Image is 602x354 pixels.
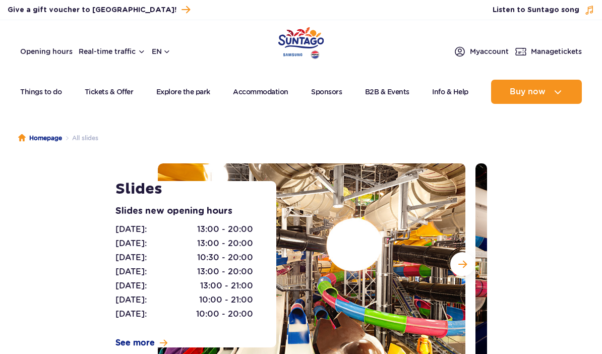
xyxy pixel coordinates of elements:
[62,133,98,143] li: All slides
[18,133,62,143] a: Homepage
[197,223,253,235] span: 13:00 - 20:00
[491,80,582,104] button: Buy now
[115,280,147,292] span: [DATE]:
[196,308,253,320] span: 10:00 - 20:00
[85,80,134,104] a: Tickets & Offer
[115,204,268,218] p: Slides new opening hours
[197,252,253,264] span: 10:30 - 20:00
[450,252,474,276] button: Next slide
[454,45,509,57] a: Myaccount
[20,80,62,104] a: Things to do
[152,46,171,56] button: en
[115,266,147,278] span: [DATE]:
[432,80,468,104] a: Info & Help
[233,80,288,104] a: Accommodation
[115,223,147,235] span: [DATE]:
[515,45,582,57] a: Managetickets
[115,238,147,250] span: [DATE]:
[20,46,73,56] a: Opening hours
[199,294,253,306] span: 10:00 - 21:00
[493,5,594,15] button: Listen to Suntago song
[115,308,147,320] span: [DATE]:
[115,337,155,348] span: See more
[115,294,147,306] span: [DATE]:
[531,46,582,56] span: Manage tickets
[493,5,579,15] span: Listen to Suntago song
[200,280,253,292] span: 13:00 - 21:00
[8,3,190,17] a: Give a gift voucher to [GEOGRAPHIC_DATA]!
[8,5,176,15] span: Give a gift voucher to [GEOGRAPHIC_DATA]!
[115,337,167,348] a: See more
[115,180,268,198] h1: Slides
[365,80,409,104] a: B2B & Events
[311,80,342,104] a: Sponsors
[79,47,146,55] button: Real-time traffic
[510,87,546,96] span: Buy now
[278,25,324,57] a: Park of Poland
[115,252,147,264] span: [DATE]:
[156,80,210,104] a: Explore the park
[197,266,253,278] span: 13:00 - 20:00
[197,238,253,250] span: 13:00 - 20:00
[470,46,509,56] span: My account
